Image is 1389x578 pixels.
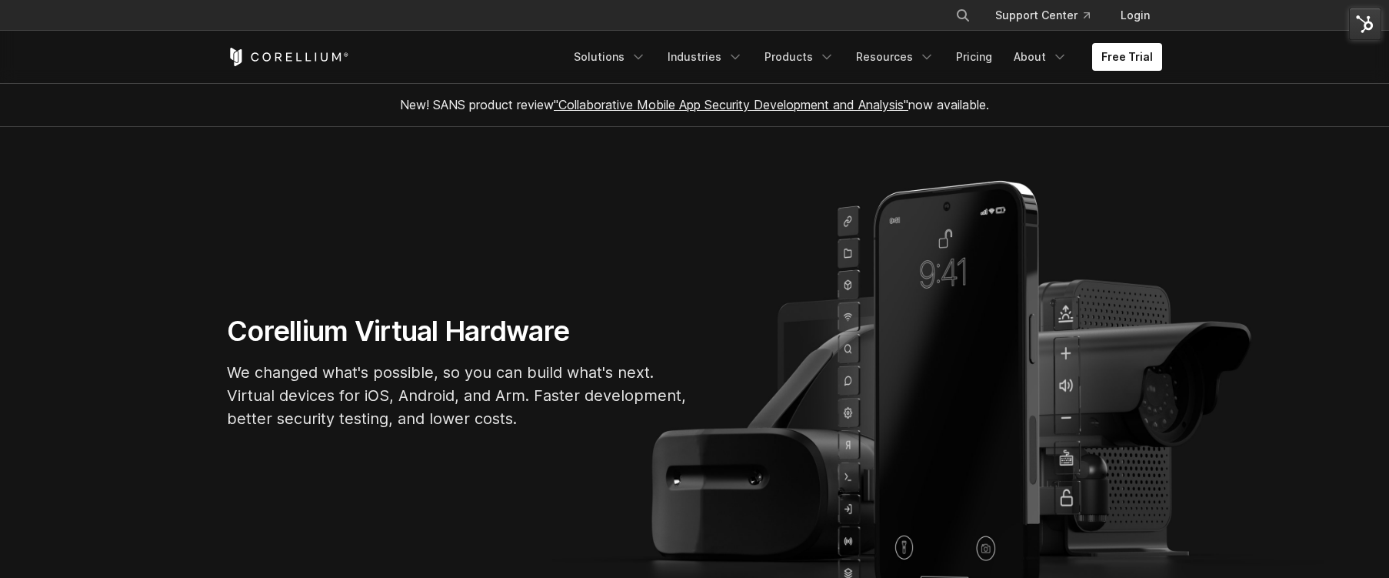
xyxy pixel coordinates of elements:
a: Support Center [983,2,1102,29]
a: Login [1108,2,1162,29]
div: Navigation Menu [565,43,1162,71]
a: Industries [658,43,752,71]
a: "Collaborative Mobile App Security Development and Analysis" [554,97,908,112]
a: Pricing [947,43,1001,71]
a: Resources [847,43,944,71]
h1: Corellium Virtual Hardware [227,314,688,349]
img: HubSpot Tools Menu Toggle [1349,8,1381,40]
p: We changed what's possible, so you can build what's next. Virtual devices for iOS, Android, and A... [227,361,688,430]
a: Free Trial [1092,43,1162,71]
button: Search [949,2,977,29]
a: Products [755,43,844,71]
span: New! SANS product review now available. [400,97,989,112]
div: Navigation Menu [937,2,1162,29]
a: Corellium Home [227,48,349,66]
a: Solutions [565,43,655,71]
a: About [1004,43,1077,71]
